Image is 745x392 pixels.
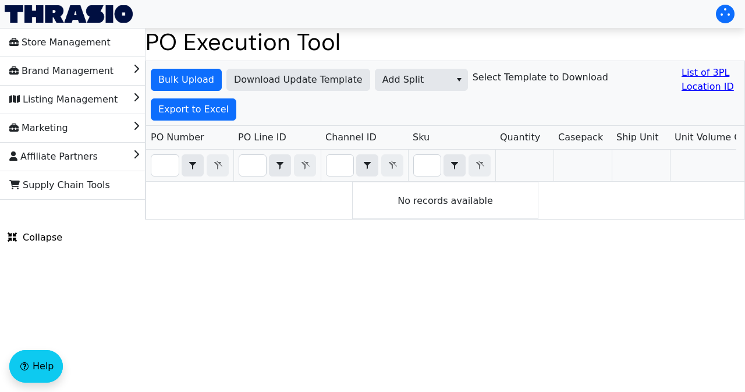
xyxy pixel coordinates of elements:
input: Filter [414,155,441,176]
button: select [269,155,290,176]
div: No records available [352,182,538,219]
span: PO Line ID [238,130,286,144]
span: Casepack [558,130,603,144]
a: List of 3PL Location ID [682,66,740,94]
span: Choose Operator [444,154,466,176]
input: Filter [151,155,179,176]
img: Thrasio Logo [5,5,133,23]
th: Filter [321,150,408,182]
span: Ship Unit [616,130,659,144]
h1: PO Execution Tool [146,28,745,56]
span: Download Update Template [234,73,363,87]
span: Listing Management [9,90,118,109]
button: select [444,155,465,176]
span: Quantity [500,130,540,144]
h6: Select Template to Download [473,72,608,83]
span: Supply Chain Tools [9,176,110,195]
button: Export to Excel [151,98,236,121]
span: Choose Operator [356,154,378,176]
th: Filter [146,150,233,182]
span: PO Number [151,130,204,144]
span: Channel ID [325,130,377,144]
span: Choose Operator [269,154,291,176]
span: Collapse [8,231,62,245]
th: Filter [408,150,495,182]
th: Filter [233,150,321,182]
span: Brand Management [9,62,113,80]
button: Bulk Upload [151,69,222,91]
span: Add Split [382,73,444,87]
span: Store Management [9,33,111,52]
span: Help [33,359,54,373]
span: Affiliate Partners [9,147,98,166]
span: Choose Operator [182,154,204,176]
button: select [450,69,467,90]
span: Sku [413,130,430,144]
button: Help floatingactionbutton [9,350,63,383]
button: select [182,155,203,176]
input: Filter [239,155,266,176]
input: Filter [327,155,353,176]
button: Download Update Template [226,69,370,91]
button: select [357,155,378,176]
span: Marketing [9,119,68,137]
span: Export to Excel [158,103,229,116]
span: Bulk Upload [158,73,214,87]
